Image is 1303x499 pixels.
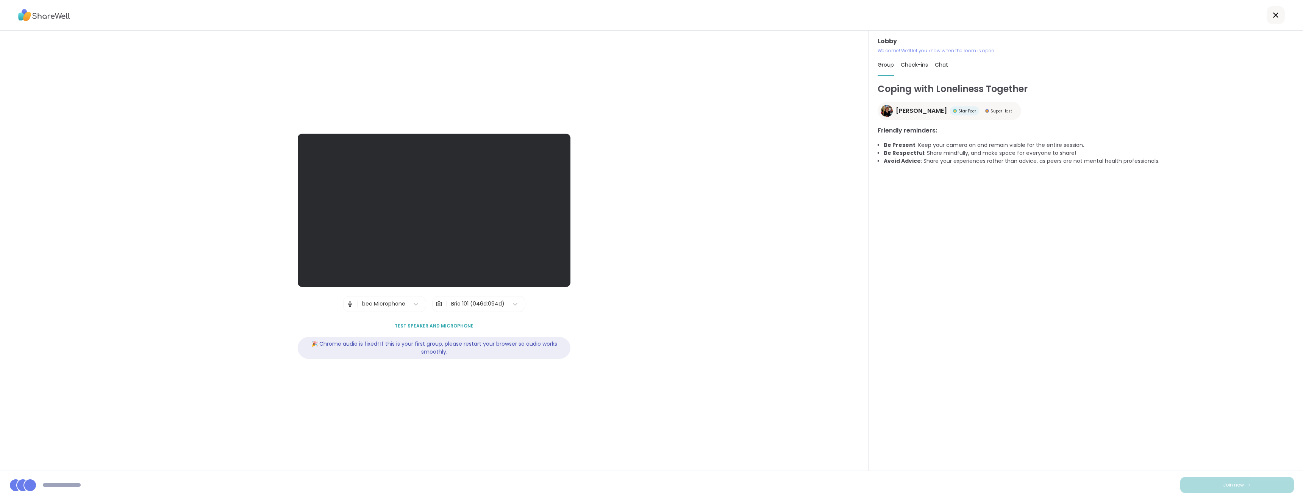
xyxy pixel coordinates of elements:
[953,109,957,113] img: Star Peer
[445,296,447,312] span: |
[878,47,1294,54] p: Welcome! We’ll let you know when the room is open.
[884,157,1294,165] li: : Share your experiences rather than advice, as peers are not mental health professionals.
[985,109,989,113] img: Super Host
[878,82,1294,96] h1: Coping with Loneliness Together
[884,149,924,157] b: Be Respectful
[347,296,353,312] img: Microphone
[901,61,928,69] span: Check-ins
[884,141,1294,149] li: : Keep your camera on and remain visible for the entire session.
[884,157,921,165] b: Avoid Advice
[395,323,473,329] span: Test speaker and microphone
[362,300,405,308] div: bec Microphone
[298,337,570,359] div: 🎉 Chrome audio is fixed! If this is your first group, please restart your browser so audio works ...
[1223,482,1244,488] span: Join now
[935,61,948,69] span: Chat
[392,318,477,334] button: Test speaker and microphone
[1180,477,1294,493] button: Join now
[884,149,1294,157] li: : Share mindfully, and make space for everyone to share!
[451,300,505,308] div: Brio 101 (046d:094d)
[878,126,1294,135] h3: Friendly reminders:
[884,141,916,149] b: Be Present
[896,106,947,115] span: [PERSON_NAME]
[436,296,442,312] img: Camera
[878,102,1021,120] a: Judy[PERSON_NAME]Star PeerStar PeerSuper HostSuper Host
[991,108,1012,114] span: Super Host
[1247,483,1251,487] img: ShareWell Logomark
[18,6,70,24] img: ShareWell Logo
[881,105,893,117] img: Judy
[958,108,976,114] span: Star Peer
[878,37,1294,46] h3: Lobby
[878,61,894,69] span: Group
[356,296,358,312] span: |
